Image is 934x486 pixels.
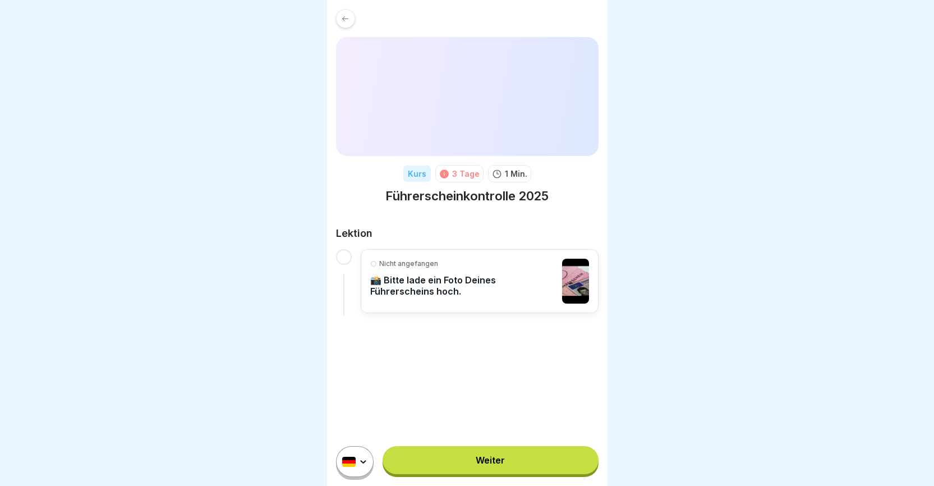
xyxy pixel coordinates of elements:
div: Kurs [403,166,431,182]
p: Nicht angefangen [379,259,438,269]
a: Weiter [383,446,598,474]
a: Nicht angefangen📸 Bitte lade ein Foto Deines Führerscheins hoch. [370,259,589,304]
div: 3 Tage [452,168,480,180]
h1: Führerscheinkontrolle 2025 [385,188,549,204]
h2: Lektion [336,227,599,240]
img: dskr3wsbh6fkbu9attr851tx.png [562,259,589,304]
img: de.svg [342,457,356,467]
p: 📸 Bitte lade ein Foto Deines Führerscheins hoch. [370,274,556,297]
p: 1 Min. [505,168,527,180]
